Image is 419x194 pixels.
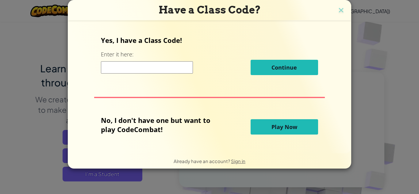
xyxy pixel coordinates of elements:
[101,116,220,134] p: No, I don't have one but want to play CodeCombat!
[251,119,318,135] button: Play Now
[271,64,297,71] span: Continue
[337,6,345,15] img: close icon
[231,158,245,164] a: Sign in
[174,158,231,164] span: Already have an account?
[101,51,133,58] label: Enter it here:
[101,36,318,45] p: Yes, I have a Class Code!
[271,123,297,131] span: Play Now
[251,60,318,75] button: Continue
[159,4,261,16] span: Have a Class Code?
